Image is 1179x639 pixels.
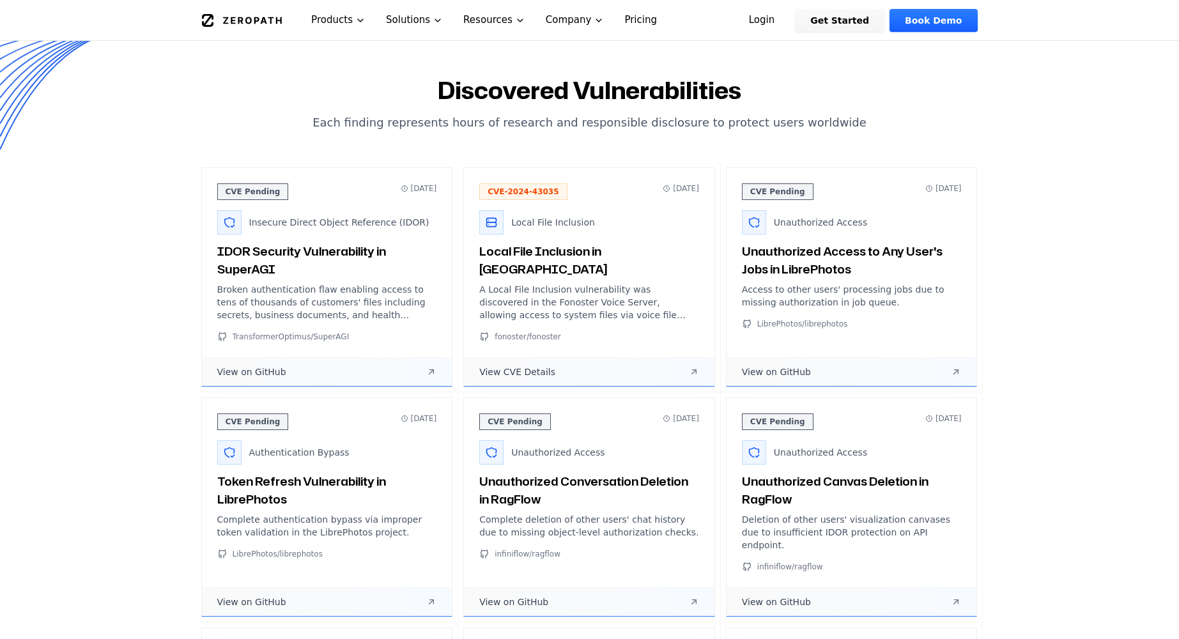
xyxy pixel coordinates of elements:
[757,319,847,329] span: LibrePhotos/librephotos
[742,513,962,551] p: Deletion of other users' visualization canvases due to insufficient IDOR protection on API endpoint.
[511,216,595,229] span: Local File Inclusion
[233,549,323,559] span: LibrePhotos/librephotos
[217,366,286,378] span: View on GitHub
[217,413,289,430] span: CVE Pending
[217,596,286,608] span: View on GitHub
[742,472,962,508] h3: Unauthorized Canvas Deletion in RagFlow
[196,78,983,104] h2: Discovered Vulnerabilities
[464,357,714,386] a: View CVE Details
[663,413,699,424] span: [DATE]
[742,596,811,608] span: View on GitHub
[479,596,548,608] span: View on GitHub
[495,332,561,342] span: fonoster/fonoster
[742,413,813,430] span: CVE Pending
[479,413,551,430] span: CVE Pending
[742,366,811,378] span: View on GitHub
[196,114,983,132] p: Each finding represents hours of research and responsible disclosure to protect users worldwide
[217,513,437,539] p: Complete authentication bypass via improper token validation in the LibrePhotos project.
[401,413,437,424] span: [DATE]
[663,183,699,194] span: [DATE]
[727,357,977,386] a: View on GitHub
[202,357,452,386] a: View on GitHub
[217,242,437,278] h3: IDOR Security Vulnerability in SuperAGI
[464,587,714,616] a: View on GitHub
[249,216,429,229] span: Insecure Direct Object Reference (IDOR)
[925,413,962,424] span: [DATE]
[217,183,289,200] span: CVE Pending
[249,446,350,459] span: Authentication Bypass
[479,513,699,539] p: Complete deletion of other users' chat history due to missing object-level authorization checks.
[795,9,884,32] a: Get Started
[495,549,560,559] span: infiniflow/ragflow
[742,283,962,309] p: Access to other users' processing jobs due to missing authorization in job queue.
[479,283,699,321] p: A Local File Inclusion vulnerability was discovered in the Fonoster Voice Server, allowing access...
[727,587,977,616] a: View on GitHub
[925,183,962,194] span: [DATE]
[479,242,699,278] h3: Local File Inclusion in [GEOGRAPHIC_DATA]
[774,446,867,459] span: Unauthorized Access
[233,332,350,342] span: TransformerOptimus/SuperAGI
[890,9,977,32] a: Book Demo
[202,587,452,616] a: View on GitHub
[401,183,437,194] span: [DATE]
[742,242,962,278] h3: Unauthorized Access to Any User's Jobs in LibrePhotos
[479,472,699,508] h3: Unauthorized Conversation Deletion in RagFlow
[217,472,437,508] h3: Token Refresh Vulnerability in LibrePhotos
[217,283,437,321] p: Broken authentication flaw enabling access to tens of thousands of customers' files including sec...
[774,216,867,229] span: Unauthorized Access
[479,183,567,200] span: CVE-2024-43035
[757,562,823,572] span: infiniflow/ragflow
[742,183,813,200] span: CVE Pending
[479,366,555,378] span: View CVE Details
[734,9,790,32] a: Login
[511,446,605,459] span: Unauthorized Access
